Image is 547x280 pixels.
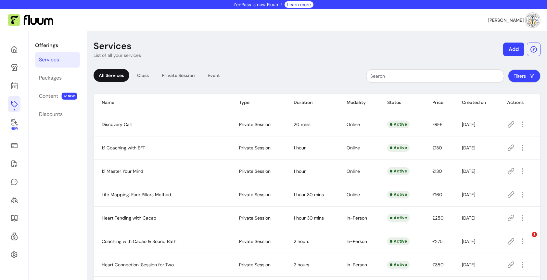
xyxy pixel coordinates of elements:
span: [DATE] [462,215,475,221]
span: [DATE] [462,192,475,197]
a: Waivers [8,156,20,172]
p: ZenPass is now Fluum ! [234,1,282,8]
span: £275 [432,238,443,244]
span: FREE [432,121,442,127]
p: Offerings [35,42,80,49]
div: Class [132,69,154,82]
span: [DATE] [462,262,475,268]
span: Online [347,192,360,197]
iframe: Intercom live chat [518,232,534,248]
a: My Page [8,60,20,75]
span: £250 [432,215,444,221]
div: All Services [94,69,129,82]
span: In-Person [347,215,367,221]
a: Resources [8,210,20,226]
a: Calendar [8,78,20,94]
th: Actions [499,94,540,111]
span: 1 hour [294,145,306,151]
p: List of all your services [94,52,141,58]
span: [DATE] [462,121,475,127]
th: Name [94,94,231,111]
th: Type [231,94,286,111]
span: Private Session [239,192,271,197]
th: Status [379,94,425,111]
span: 2 hours [294,262,309,268]
a: Offerings [8,96,20,112]
a: My Messages [8,174,20,190]
button: avatar[PERSON_NAME] [488,14,539,27]
a: Sales [8,138,20,153]
div: Active [387,144,410,152]
span: [DATE] [462,238,475,244]
th: Modality [339,94,379,111]
img: avatar [526,14,539,27]
span: Private Session [239,145,271,151]
span: In-Person [347,238,367,244]
span: 1 hour 30 mins [294,192,324,197]
span: Private Session [239,121,271,127]
span: [DATE] [462,168,475,174]
span: £160 [432,192,442,197]
button: Filters [508,70,541,83]
a: Discounts [35,107,80,122]
a: Services [35,52,80,68]
div: Active [387,191,410,198]
span: 20 mins [294,121,311,127]
span: 1 hour 30 mins [294,215,324,221]
th: Price [425,94,454,111]
a: New [8,114,20,135]
span: Private Session [239,238,271,244]
span: Life Mapping: Four Pillars Method [102,192,171,197]
span: Private Session [239,215,271,221]
div: Private Session [157,69,200,82]
button: Add [503,43,524,56]
a: Home [8,42,20,57]
a: Packages [35,70,80,86]
span: In-Person [347,262,367,268]
span: Private Session [239,168,271,174]
img: Fluum Logo [8,14,53,26]
div: Active [387,121,410,128]
span: Online [347,145,360,151]
div: Packages [39,74,62,82]
span: 1 [532,232,537,237]
div: Discounts [39,110,63,118]
div: Active [387,214,410,222]
span: Online [347,121,360,127]
span: 2 hours [294,238,309,244]
span: Heart Tending with Cacao [102,215,156,221]
span: Private Session [239,262,271,268]
span: [DATE] [462,145,475,151]
a: Content NEW [35,88,80,104]
span: 1:1 Coaching with EFT [102,145,145,151]
span: NEW [62,93,77,100]
span: £130 [432,145,442,151]
div: Services [39,56,59,64]
p: Services [94,40,132,52]
span: 1:1 Master Your Mind [102,168,143,174]
span: 1 hour [294,168,306,174]
input: Search [370,73,500,79]
th: Created on [454,94,499,111]
span: £350 [432,262,444,268]
span: £130 [432,168,442,174]
div: Content [39,92,58,100]
span: New [10,127,18,131]
div: Active [387,237,410,245]
div: Active [387,261,410,269]
div: Active [387,167,410,175]
th: Duration [286,94,339,111]
span: Coaching with Cacao & Sound Bath [102,238,176,244]
span: [PERSON_NAME] [488,17,524,23]
a: Learn more [287,1,311,8]
a: Clients [8,192,20,208]
a: Refer & Earn [8,229,20,244]
div: Event [202,69,225,82]
span: Heart Connection: Session for Two [102,262,174,268]
a: Settings [8,247,20,262]
span: Discovery Call [102,121,132,127]
span: Online [347,168,360,174]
